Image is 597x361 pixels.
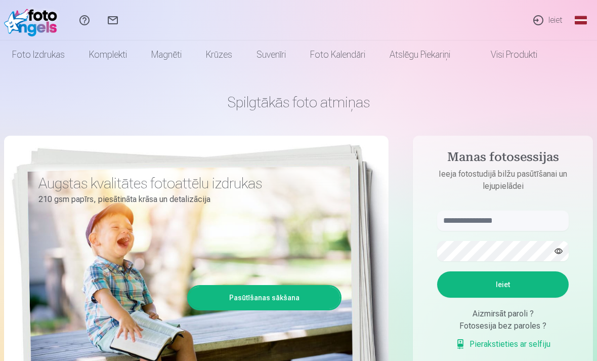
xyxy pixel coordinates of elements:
img: /fa1 [4,4,62,36]
div: Aizmirsāt paroli ? [437,308,569,320]
div: Fotosesija bez paroles ? [437,320,569,332]
a: Atslēgu piekariņi [377,41,462,69]
a: Foto kalendāri [298,41,377,69]
p: Ieeja fotostudijā bilžu pasūtīšanai un lejupielādei [427,168,579,192]
h3: Augstas kvalitātes fotoattēlu izdrukas [38,174,334,192]
a: Suvenīri [244,41,298,69]
a: Visi produkti [462,41,549,69]
a: Komplekti [77,41,139,69]
a: Pasūtīšanas sākšana [189,287,340,309]
a: Pierakstieties ar selfiju [455,338,550,350]
a: Magnēti [139,41,194,69]
button: Ieiet [437,271,569,298]
h4: Manas fotosessijas [427,150,579,168]
h1: Spilgtākās foto atmiņas [4,93,593,111]
a: Krūzes [194,41,244,69]
p: 210 gsm papīrs, piesātināta krāsa un detalizācija [38,192,334,207]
